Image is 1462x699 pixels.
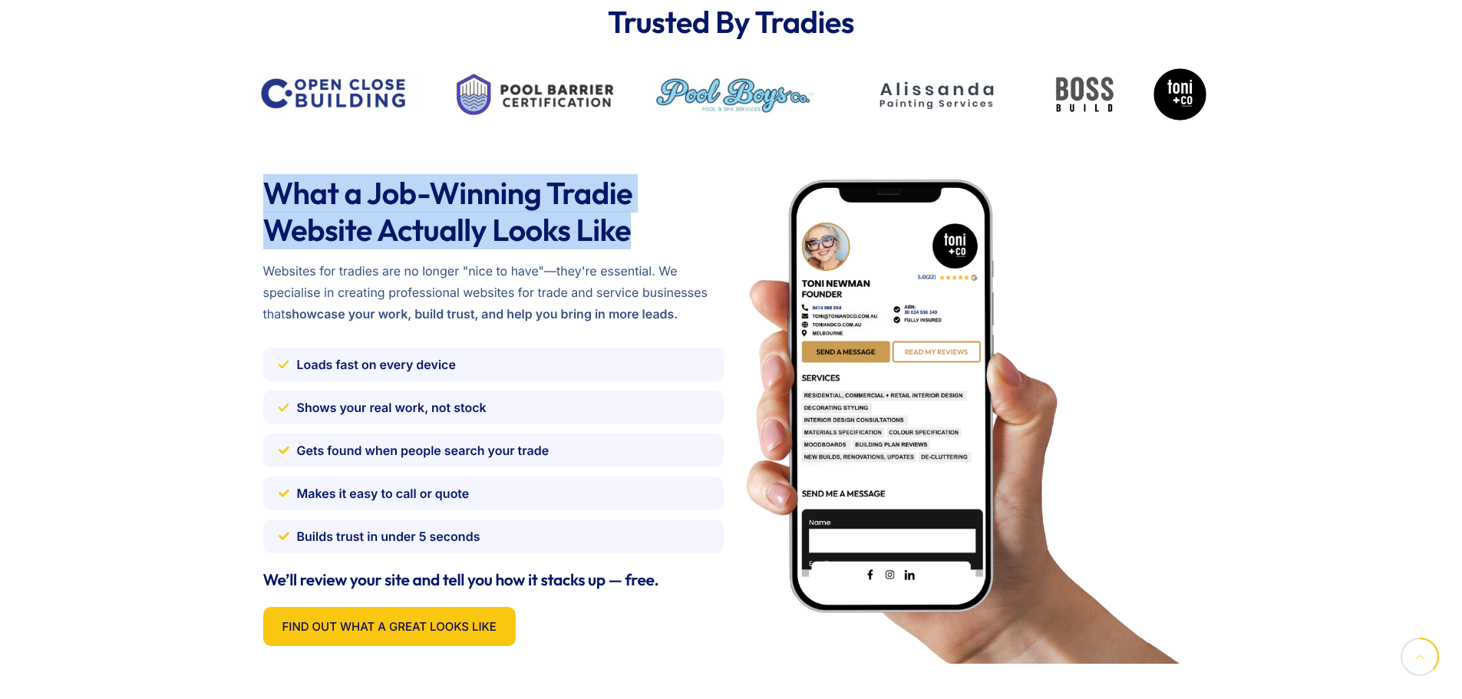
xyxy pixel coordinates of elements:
[256,74,417,114] img: Logos of trade A TRADE business who’ve worked with ServiceScale
[655,74,817,114] img: Pool Boys Logo of trade business who’ve worked with ServiceScale
[455,74,617,115] img: Logo of trade business who’ve worked with ServiceScale
[282,621,497,632] span: Find out what a Great looks like
[297,440,549,461] span: Gets found when people search your trade
[297,483,470,504] span: Makes it easy to call or quote
[739,175,1186,664] img: TradeCard-AU-2
[263,175,724,249] h2: What a Job-Winning Tradie Website Actually Looks Like
[297,526,480,547] span: Builds trust in under 5 seconds
[285,306,678,321] strong: showcase your work, build trust, and help you bring in more leads.
[263,260,724,325] p: Websites for tradies are no longer "nice to have"—they're essential. We specialise in creating pr...
[256,4,1207,41] h2: Trusted By Tradies
[297,354,456,375] span: Loads fast on every device
[263,569,724,592] h4: We’ll review your site and tell you how it stacks up — free.
[877,79,995,109] img: Logo of trade business who’ve worked with ServiceScale
[1153,68,1206,121] img: Toni+Co Logo of trade business who’ve worked with ServiceScale
[263,607,516,646] a: Find out what a Great looks like
[297,397,487,418] span: Shows your real work, not stock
